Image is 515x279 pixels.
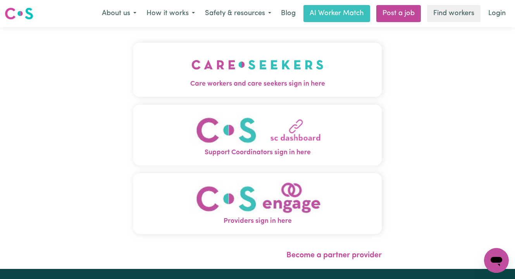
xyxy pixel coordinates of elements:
button: How it works [141,5,200,22]
span: Providers sign in here [133,216,382,226]
a: Find workers [427,5,481,22]
span: Care workers and care seekers sign in here [133,79,382,89]
a: Login [484,5,510,22]
button: About us [97,5,141,22]
a: Blog [276,5,300,22]
span: Support Coordinators sign in here [133,148,382,158]
button: Care workers and care seekers sign in here [133,43,382,97]
button: Safety & resources [200,5,276,22]
a: Become a partner provider [286,251,382,259]
button: Support Coordinators sign in here [133,105,382,165]
a: Post a job [376,5,421,22]
a: AI Worker Match [303,5,370,22]
iframe: Button to launch messaging window [484,248,509,273]
a: Careseekers logo [5,5,33,22]
button: Providers sign in here [133,173,382,234]
img: Careseekers logo [5,7,33,21]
